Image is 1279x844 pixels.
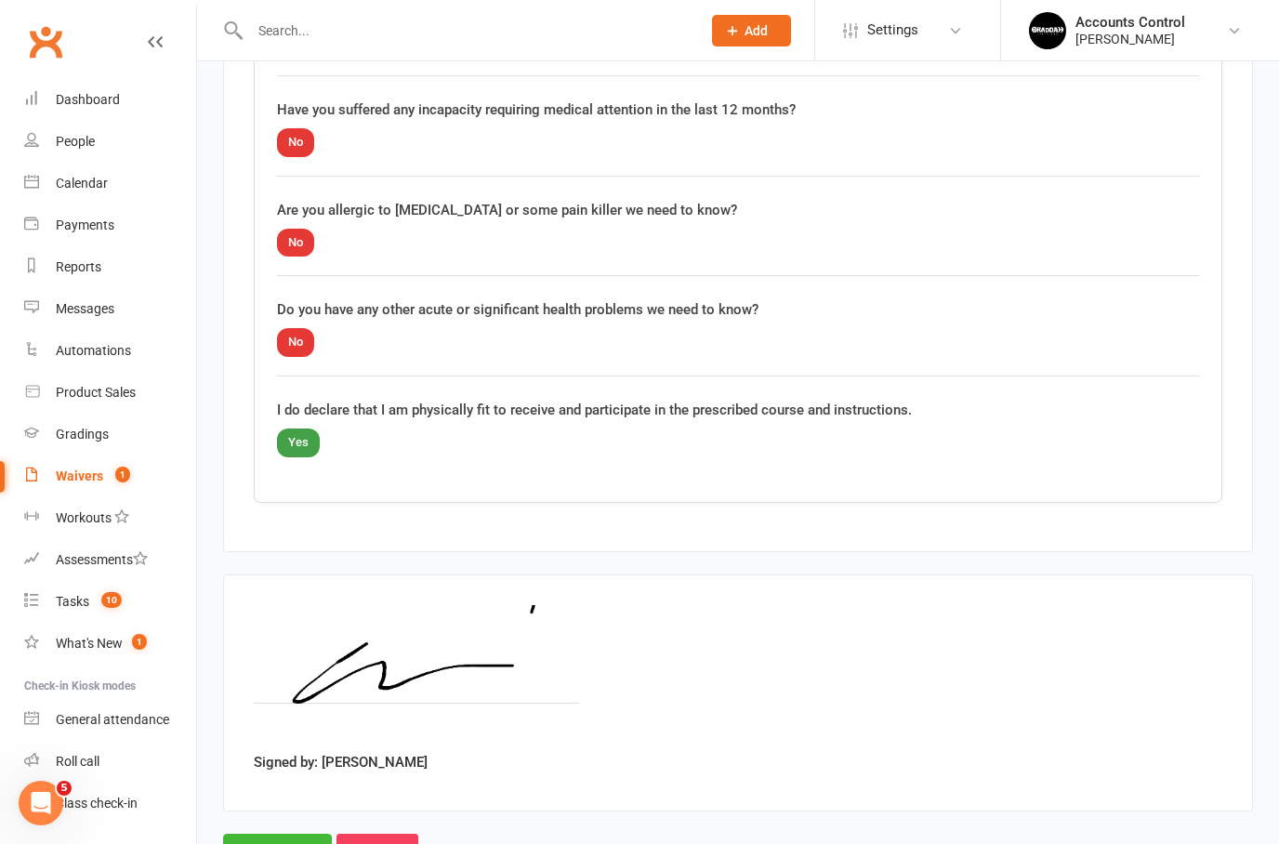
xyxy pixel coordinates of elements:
[254,751,428,773] label: Signed by: [PERSON_NAME]
[56,594,89,609] div: Tasks
[56,636,123,651] div: What's New
[277,328,314,357] span: No
[56,552,148,567] div: Assessments
[132,634,147,650] span: 1
[277,429,320,457] span: Yes
[24,121,196,163] a: People
[56,343,131,358] div: Automations
[22,19,69,65] a: Clubworx
[57,781,72,796] span: 5
[24,246,196,288] a: Reports
[1075,31,1185,47] div: [PERSON_NAME]
[56,385,136,400] div: Product Sales
[277,128,314,157] span: No
[56,301,114,316] div: Messages
[24,539,196,581] a: Assessments
[867,9,918,51] span: Settings
[277,399,1199,421] div: I do declare that I am physically fit to receive and participate in the prescribed course and ins...
[56,92,120,107] div: Dashboard
[101,592,122,608] span: 10
[24,699,196,741] a: General attendance kiosk mode
[24,79,196,121] a: Dashboard
[56,712,169,727] div: General attendance
[24,783,196,824] a: Class kiosk mode
[56,468,103,483] div: Waivers
[277,99,1199,121] div: Have you suffered any incapacity requiring medical attention in the last 12 months?
[712,15,791,46] button: Add
[24,581,196,623] a: Tasks 10
[19,781,63,825] iframe: Intercom live chat
[24,163,196,204] a: Calendar
[1075,14,1185,31] div: Accounts Control
[24,372,196,414] a: Product Sales
[1029,12,1066,49] img: thumb_image1701918351.png
[24,288,196,330] a: Messages
[24,497,196,539] a: Workouts
[745,23,768,38] span: Add
[24,330,196,372] a: Automations
[56,427,109,442] div: Gradings
[24,204,196,246] a: Payments
[24,741,196,783] a: Roll call
[277,298,1199,321] div: Do you have any other acute or significant health problems we need to know?
[56,510,112,525] div: Workouts
[24,414,196,455] a: Gradings
[56,754,99,769] div: Roll call
[277,199,1199,221] div: Are you allergic to [MEDICAL_DATA] or some pain killer we need to know?
[56,176,108,191] div: Calendar
[254,605,579,745] img: image1758076030.png
[24,455,196,497] a: Waivers 1
[244,18,688,44] input: Search...
[277,229,314,257] span: No
[24,623,196,665] a: What's New1
[115,467,130,482] span: 1
[56,218,114,232] div: Payments
[56,259,101,274] div: Reports
[56,796,138,811] div: Class check-in
[56,134,95,149] div: People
